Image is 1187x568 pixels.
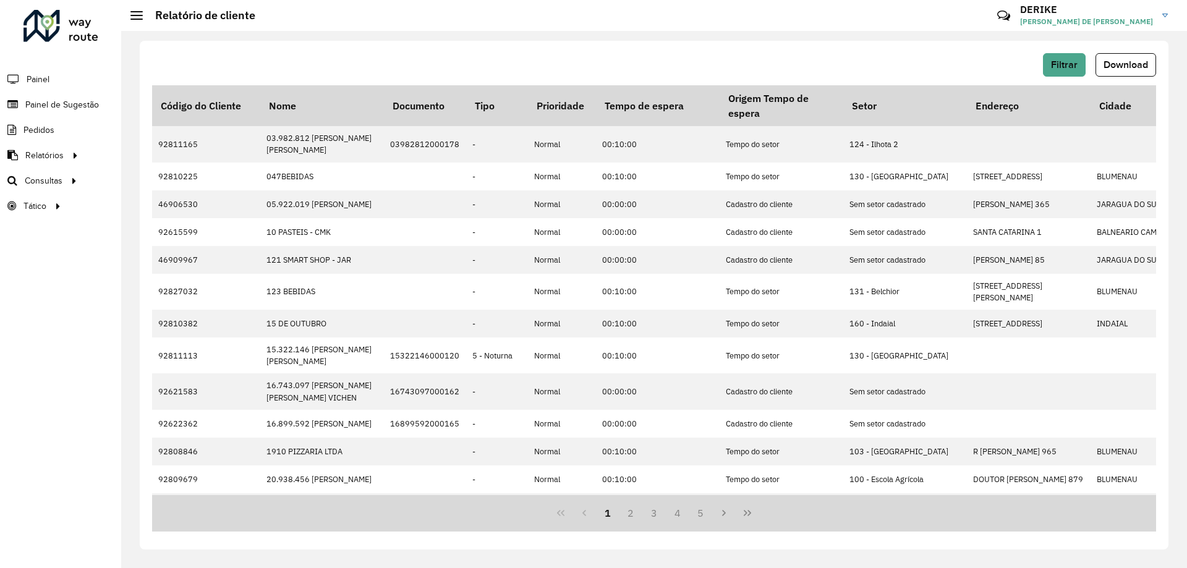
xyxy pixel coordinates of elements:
th: Nome [260,85,384,126]
td: Normal [528,190,596,218]
td: - [466,410,528,438]
h3: DERIKE [1020,4,1153,15]
td: 103 - [GEOGRAPHIC_DATA] [843,438,967,465]
td: 15 DE OUTUBRO [260,310,384,337]
td: 130 - [GEOGRAPHIC_DATA] [843,163,967,190]
td: [STREET_ADDRESS][PERSON_NAME] [967,274,1091,310]
td: Cadastro do cliente [720,410,843,438]
td: Cadastro do cliente [720,218,843,246]
td: 92808846 [152,438,260,465]
td: Cadastro do cliente [720,373,843,409]
td: Normal [528,337,596,373]
th: Origem Tempo de espera [720,85,843,126]
th: Setor [843,85,967,126]
td: 92811113 [152,337,260,373]
td: 00:00:00 [596,246,720,274]
td: Sem setor cadastrado [843,410,967,438]
td: Normal [528,163,596,190]
td: Normal [528,410,596,438]
td: DOUTOR [PERSON_NAME] 879 [967,465,1091,493]
td: Cadastro do cliente [720,246,843,274]
td: - [466,310,528,337]
td: Normal [528,310,596,337]
span: Download [1104,59,1148,70]
td: Normal [528,218,596,246]
td: 00:10:00 [596,465,720,493]
td: 16.899.592 [PERSON_NAME] [260,410,384,438]
td: - [466,493,528,541]
td: 121 SMART SHOP - JAR [260,246,384,274]
td: - [466,438,528,465]
th: Código do Cliente [152,85,260,126]
td: 92810382 [152,310,260,337]
button: Next Page [712,501,736,525]
td: [STREET_ADDRESS] [967,163,1091,190]
td: Tempo do setor [720,465,843,493]
span: Consultas [25,174,62,187]
td: Tempo do setor [720,163,843,190]
td: 92621583 [152,373,260,409]
td: 00:00:00 [596,190,720,218]
td: 00:10:00 [596,337,720,373]
td: 22927017000121 [384,493,466,541]
td: 00:10:00 [596,493,720,541]
span: Relatórios [25,149,64,162]
td: Sem setor cadastrado [843,373,967,409]
td: 00:00:00 [596,410,720,438]
td: 16743097000162 [384,373,466,409]
td: 123 BEBIDAS [260,274,384,310]
td: Sem setor cadastrado [843,218,967,246]
span: Painel [27,73,49,86]
td: 1910 PIZZARIA LTDA [260,438,384,465]
td: Sem setor cadastrado [843,246,967,274]
td: 92615599 [152,218,260,246]
td: 92809679 [152,465,260,493]
td: - [466,246,528,274]
td: 00:00:00 [596,373,720,409]
td: 150 - Testo Salto [843,493,967,541]
td: 130 - [GEOGRAPHIC_DATA] [843,337,967,373]
th: Documento [384,85,466,126]
td: 00:10:00 [596,274,720,310]
td: 00:10:00 [596,163,720,190]
button: Last Page [736,501,759,525]
td: Normal [528,246,596,274]
td: - [466,163,528,190]
td: 03.982.812 [PERSON_NAME] [PERSON_NAME] [260,126,384,162]
td: 05.922.019 [PERSON_NAME] [260,190,384,218]
td: 00:00:00 [596,218,720,246]
td: Normal [528,373,596,409]
td: Normal [528,438,596,465]
td: - [466,274,528,310]
td: 16899592000165 [384,410,466,438]
td: Normal [528,493,596,541]
td: Tempo do setor [720,337,843,373]
button: 2 [619,501,642,525]
td: 46906530 [152,190,260,218]
td: SANTA CATARINA 1 [967,218,1091,246]
td: 92811165 [152,126,260,162]
button: 3 [642,501,666,525]
td: 10 PASTEIS - CMK [260,218,384,246]
td: [PERSON_NAME] 85 [967,246,1091,274]
td: 16.743.097 [PERSON_NAME] [PERSON_NAME] VICHEN [260,373,384,409]
button: Download [1096,53,1156,77]
td: 00:10:00 [596,310,720,337]
td: [PERSON_NAME] 365 [967,190,1091,218]
th: Tempo de espera [596,85,720,126]
td: 92827032 [152,274,260,310]
td: 124 - Ilhota 2 [843,126,967,162]
td: Tempo do setor [720,126,843,162]
td: - [466,190,528,218]
td: 22.927.017 IZANEY [PERSON_NAME] [PERSON_NAME] [260,493,384,541]
td: 15.322.146 [PERSON_NAME] [PERSON_NAME] [260,337,384,373]
button: 4 [666,501,689,525]
td: 00:10:00 [596,126,720,162]
span: Filtrar [1051,59,1078,70]
td: 00:10:00 [596,438,720,465]
button: 5 [689,501,713,525]
span: Tático [23,200,46,213]
span: Painel de Sugestão [25,98,99,111]
td: Tempo do setor [720,493,843,541]
td: - [466,465,528,493]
